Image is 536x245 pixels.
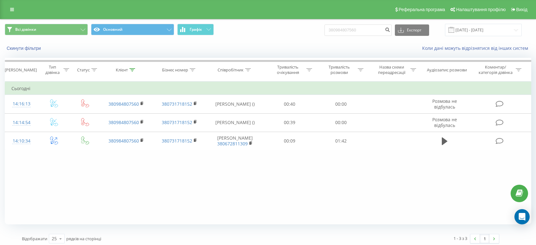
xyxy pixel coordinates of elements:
div: 14:10:34 [11,135,31,147]
span: Реферальна програма [399,7,445,12]
button: Основний [91,24,174,35]
a: 1 [480,234,489,243]
span: Розмова не відбулась [432,116,457,128]
a: 380731718152 [162,119,192,125]
div: Тривалість розмови [322,64,356,75]
span: Розмова не відбулась [432,98,457,110]
div: 14:14:54 [11,116,31,129]
div: Тип дзвінка [43,64,62,75]
div: Назва схеми переадресації [375,64,409,75]
a: 380731718152 [162,101,192,107]
a: 380984807560 [108,101,139,107]
span: Вихід [516,7,527,12]
button: Експорт [395,24,429,36]
td: 00:00 [315,95,367,113]
td: 00:39 [264,113,315,132]
span: Всі дзвінки [15,27,36,32]
button: Всі дзвінки [5,24,88,35]
a: 380984807560 [108,119,139,125]
button: Графік [177,24,214,35]
span: Графік [190,27,202,32]
button: Скинути фільтри [5,45,44,51]
div: Тривалість очікування [271,64,305,75]
td: Сьогодні [5,82,531,95]
span: Налаштування профілю [456,7,506,12]
div: 25 [52,235,57,242]
div: Бізнес номер [162,67,188,73]
div: Статус [77,67,90,73]
div: Клієнт [116,67,128,73]
td: 01:42 [315,132,367,150]
a: Коли дані можуть відрізнятися вiд інших систем [422,45,531,51]
td: [PERSON_NAME] () [206,113,264,132]
div: [PERSON_NAME] [5,67,37,73]
td: 00:00 [315,113,367,132]
div: 14:16:13 [11,98,31,110]
span: рядків на сторінці [66,236,101,242]
span: Відображати [22,236,47,242]
div: Open Intercom Messenger [514,209,530,224]
td: [PERSON_NAME] () [206,95,264,113]
div: 1 - 3 з 3 [454,235,467,242]
td: 00:40 [264,95,315,113]
a: 380731718152 [162,138,192,144]
div: Коментар/категорія дзвінка [477,64,514,75]
div: Співробітник [218,67,244,73]
td: [PERSON_NAME] [206,132,264,150]
td: 00:09 [264,132,315,150]
a: 380672811309 [217,141,248,147]
input: Пошук за номером [324,24,392,36]
a: 380984807560 [108,138,139,144]
div: Аудіозапис розмови [427,67,467,73]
